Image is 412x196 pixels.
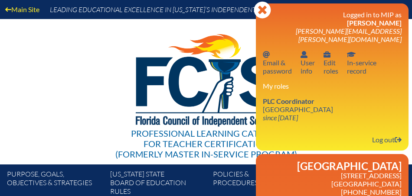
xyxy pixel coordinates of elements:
[263,161,402,171] h2: [GEOGRAPHIC_DATA]
[347,19,402,27] span: [PERSON_NAME]
[395,136,402,143] svg: Log out
[301,51,307,58] svg: User info
[263,82,402,90] h3: My roles
[263,51,270,58] svg: Email password
[2,3,43,15] a: Main Site
[347,51,356,58] svg: In-service record
[115,128,297,159] div: Professional Learning Catalog (formerly Master In-service Program)
[369,134,405,145] a: Log outLog out
[263,97,314,105] span: PLC Coordinator
[112,17,301,161] a: Professional Learning Catalog for Teacher Certification(formerly Master In-service Program)
[117,19,296,137] img: FCISlogo221.eps
[263,113,298,122] i: since [DATE]
[263,10,402,43] h3: Logged in to MIP as
[324,51,330,58] svg: User info
[259,48,295,77] a: Email passwordEmail &password
[320,48,342,77] a: User infoEditroles
[259,95,337,123] a: PLC Coordinator [GEOGRAPHIC_DATA] since [DATE]
[343,48,380,77] a: In-service recordIn-servicerecord
[297,48,318,77] a: User infoUserinfo
[144,138,269,149] span: for Teacher Certification
[296,27,402,43] span: [PERSON_NAME][EMAIL_ADDRESS][PERSON_NAME][DOMAIN_NAME]
[254,1,271,19] svg: Close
